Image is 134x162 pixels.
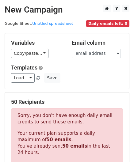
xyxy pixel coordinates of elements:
h5: Email column [72,40,123,46]
h5: 50 Recipients [11,99,123,105]
button: Save [44,73,60,83]
strong: 50 emails [47,137,71,142]
h2: New Campaign [5,5,129,15]
a: Daily emails left: 0 [86,21,129,26]
p: Your current plan supports a daily maximum of . You've already sent in the last 24 hours. [17,130,117,156]
strong: 50 emails [62,143,87,149]
a: Untitled spreadsheet [32,21,73,26]
a: Copy/paste... [11,49,48,58]
small: Google Sheet: [5,21,73,26]
a: Load... [11,73,35,83]
a: Templates [11,64,37,71]
p: Sorry, you don't have enough daily email credits to send these emails. [17,112,117,125]
h5: Variables [11,40,63,46]
span: Daily emails left: 0 [86,20,129,27]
